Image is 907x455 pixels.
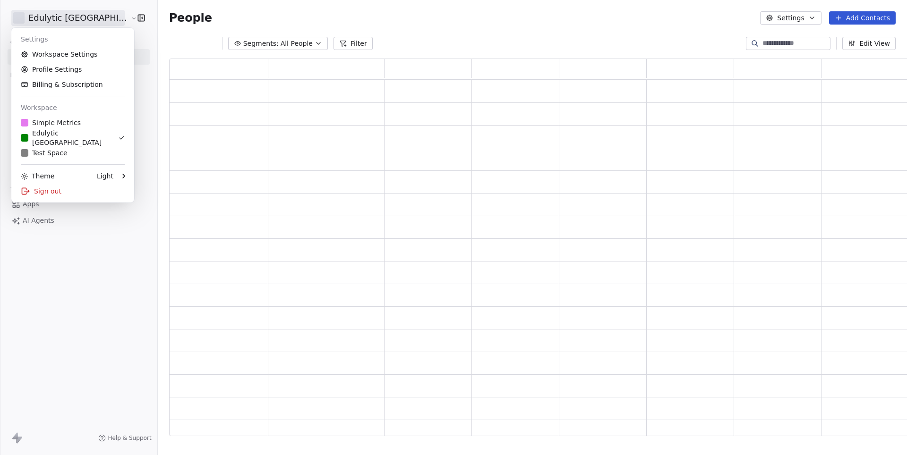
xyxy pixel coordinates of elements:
[15,184,130,199] div: Sign out
[15,100,130,115] div: Workspace
[97,171,113,181] div: Light
[15,62,130,77] a: Profile Settings
[21,148,68,158] div: Test Space
[15,77,130,92] a: Billing & Subscription
[21,118,81,127] div: Simple Metrics
[21,171,54,181] div: Theme
[15,47,130,62] a: Workspace Settings
[15,32,130,47] div: Settings
[21,128,118,147] div: Edulytic [GEOGRAPHIC_DATA]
